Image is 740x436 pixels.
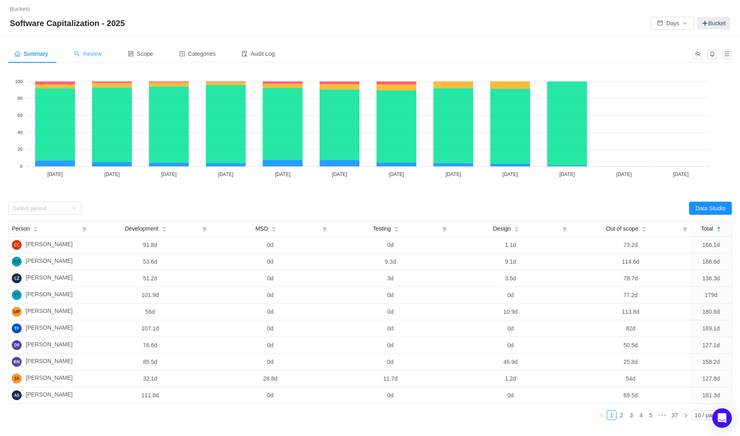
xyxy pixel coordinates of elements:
[691,337,731,354] td: 127.1d
[570,354,691,370] td: 25.8d
[10,6,30,12] a: Buckets
[627,411,636,420] a: 3
[18,130,22,135] tspan: 40
[641,225,646,231] div: Sort
[26,324,73,333] span: [PERSON_NAME]
[271,226,276,228] i: icon: caret-up
[394,225,399,231] div: Sort
[570,253,691,270] td: 114.6d
[90,253,210,270] td: 53.6d
[570,237,691,253] td: 73.2d
[90,237,210,253] td: 91.8d
[18,96,22,101] tspan: 80
[10,17,130,30] span: Software Capitalization - 2025
[559,221,570,236] i: icon: filter
[12,225,30,233] span: Person
[12,290,22,300] img: YY
[606,225,638,233] span: Out of scope
[33,229,38,231] i: icon: caret-down
[570,287,691,304] td: 77.2d
[72,206,77,211] i: icon: down
[514,225,519,231] div: Sort
[18,147,22,152] tspan: 20
[646,410,656,420] li: 5
[570,387,691,403] td: 69.5d
[12,374,22,383] img: SR
[26,357,73,367] span: [PERSON_NAME]
[26,240,73,250] span: [PERSON_NAME]
[394,226,399,228] i: icon: caret-up
[669,411,681,420] a: 37
[691,287,731,304] td: 179d
[12,240,22,250] img: CC
[689,202,732,215] button: Data Studio
[210,237,330,253] td: 0d
[669,410,681,420] li: 37
[12,273,22,283] img: CZ
[330,253,451,270] td: 9.3d
[179,51,216,57] span: Categories
[90,287,210,304] td: 101.9d
[275,172,291,177] tspan: [DATE]
[450,354,570,370] td: 46.9d
[701,225,713,233] span: Total
[12,390,22,400] img: AS
[79,221,90,236] i: icon: filter
[210,337,330,354] td: 0d
[26,290,73,300] span: [PERSON_NAME]
[90,370,210,387] td: 32.1d
[210,387,330,403] td: 0d
[683,413,688,418] i: icon: right
[450,237,570,253] td: 1.1d
[74,51,80,57] i: icon: search
[210,354,330,370] td: 0d
[210,370,330,387] td: 28.8d
[697,17,730,29] a: Bucket
[389,172,404,177] tspan: [DATE]
[642,226,646,228] i: icon: caret-up
[502,172,518,177] tspan: [DATE]
[681,410,691,420] li: Next Page
[47,172,63,177] tspan: [DATE]
[646,411,655,420] a: 5
[716,225,721,231] div: Sort
[330,320,451,337] td: 0d
[26,273,73,283] span: [PERSON_NAME]
[210,304,330,320] td: 0d
[673,172,689,177] tspan: [DATE]
[330,304,451,320] td: 0d
[104,172,120,177] tspan: [DATE]
[12,324,22,333] img: TF
[636,411,645,420] a: 4
[691,237,731,253] td: 166.1d
[722,49,732,59] button: icon: menu
[693,49,703,59] button: icon: team
[514,229,519,231] i: icon: caret-down
[617,410,626,420] li: 2
[691,253,731,270] td: 186.6d
[12,257,22,266] img: HD
[125,225,159,233] span: Development
[90,270,210,287] td: 51.2d
[597,410,607,420] li: Previous Page
[570,370,691,387] td: 54d
[330,387,451,403] td: 0d
[712,408,732,428] div: Open Intercom Messenger
[450,270,570,287] td: 3.5d
[651,17,694,30] button: icon: calendarDaysicon: down
[15,51,20,57] i: icon: home
[255,225,268,233] span: MSD
[570,304,691,320] td: 113.8d
[679,221,691,236] i: icon: filter
[450,287,570,304] td: 0d
[450,387,570,403] td: 0d
[332,172,347,177] tspan: [DATE]
[691,270,731,287] td: 136.3d
[695,411,718,420] div: 10 / page
[450,370,570,387] td: 1.2d
[607,410,617,420] li: 1
[20,164,22,169] tspan: 0
[199,221,210,236] i: icon: filter
[691,320,731,337] td: 189.1d
[514,226,519,228] i: icon: caret-up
